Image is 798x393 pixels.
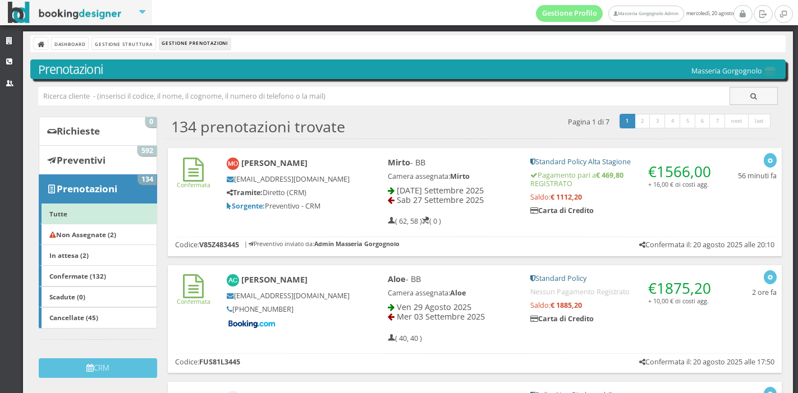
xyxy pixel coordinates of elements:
[664,114,681,128] a: 4
[57,182,117,195] b: Prenotazioni
[530,158,716,166] h5: Standard Policy Alta Stagione
[39,174,157,204] a: Prenotazioni 134
[648,180,709,188] small: + 16,00 € di costi agg.
[530,206,594,215] b: Carta di Credito
[530,193,716,201] h5: Saldo:
[49,230,116,239] b: Non Assegnate (2)
[175,241,239,249] h5: Codice:
[551,300,582,310] strong: € 1885,20
[657,161,711,182] span: 1566,00
[199,240,239,249] b: V85Z483445
[39,203,157,224] a: Tutte
[39,145,157,174] a: Preventivi 592
[39,224,157,245] a: Non Assegnate (2)
[175,358,240,366] h5: Codice:
[171,118,345,136] h2: 134 prenotazioni trovate
[397,195,484,205] span: Sab 27 Settembre 2025
[388,274,406,284] b: Aloe
[530,274,716,283] h5: Standard Policy
[145,117,157,127] span: 0
[648,278,711,298] span: €
[530,171,716,188] h5: Pagamento pari a REGISTRATO
[388,289,516,297] h5: Camera assegnata:
[648,297,709,305] small: + 10,00 € di costi agg.
[530,288,716,296] h5: Nessun Pagamento Registrato
[596,170,623,180] strong: € 469,80
[536,5,603,22] a: Gestione Profilo
[738,172,777,180] h5: 56 minuti fa
[388,172,516,181] h5: Camera assegnata:
[49,292,85,301] b: Scadute (0)
[691,67,778,76] h5: Masseria Gorgognolo
[388,157,410,168] b: Mirto
[227,319,277,329] img: Booking-com-logo.png
[39,244,157,266] a: In attesa (2)
[199,357,240,367] b: FUS81L3445
[724,114,749,128] a: next
[39,117,157,146] a: Richieste 0
[8,2,122,24] img: BookingDesigner.com
[762,67,778,76] img: 0603869b585f11eeb13b0a069e529790.png
[397,302,471,312] span: Ven 29 Agosto 2025
[450,172,470,181] b: Mirto
[639,358,774,366] h5: Confermata il: 20 agosto 2025 alle 17:50
[244,241,400,248] h6: | Preventivo inviato da:
[39,286,157,308] a: Scadute (0)
[241,274,308,285] b: [PERSON_NAME]
[227,188,263,197] b: Tramite:
[709,114,726,128] a: 7
[752,288,777,297] h5: 2 ore fa
[38,62,778,77] h3: Prenotazioni
[38,87,730,105] input: Ricerca cliente - (inserisci il codice, il nome, il cognome, il numero di telefono o la mail)
[49,271,106,280] b: Confermate (132)
[397,185,484,196] span: [DATE] Settembre 2025
[530,301,716,309] h5: Saldo:
[49,209,67,218] b: Tutte
[657,278,711,298] span: 1875,20
[680,114,696,128] a: 5
[450,288,466,298] b: Aloe
[227,274,240,287] img: Amber Cowan
[92,38,155,49] a: Gestione Struttura
[57,154,106,167] b: Preventivi
[388,158,516,167] h4: - BB
[397,311,485,322] span: Mer 03 Settembre 2025
[530,314,594,323] b: Carta di Credito
[388,217,441,225] h5: ( 62, 58 ) ( 0 )
[227,202,350,210] h5: Preventivo - CRM
[388,274,516,284] h4: - BB
[227,158,240,170] img: Maeve O’Sullivan
[695,114,711,128] a: 6
[227,175,350,183] h5: [EMAIL_ADDRESS][DOMAIN_NAME]
[39,265,157,286] a: Confermate (132)
[551,192,582,202] strong: € 1112,20
[52,38,88,49] a: Dashboard
[137,146,157,156] span: 592
[177,172,210,189] a: Confermata
[57,124,100,137] b: Richieste
[39,358,157,378] button: CRM
[639,241,774,249] h5: Confermata il: 20 agosto 2025 alle 20:10
[49,313,98,322] b: Cancellate (45)
[227,201,265,211] b: Sorgente:
[634,114,650,128] a: 2
[39,307,157,329] a: Cancellate (45)
[227,292,350,300] h5: [EMAIL_ADDRESS][DOMAIN_NAME]
[137,175,157,185] span: 134
[227,188,350,197] h5: Diretto (CRM)
[608,6,684,22] a: Masseria Gorgognolo Admin
[177,288,210,306] a: Confermata
[568,118,609,126] h5: Pagina 1 di 7
[536,5,733,22] span: mercoledì, 20 agosto
[49,251,89,260] b: In attesa (2)
[314,239,400,248] b: Admin Masseria Gorgognolo
[649,114,666,128] a: 3
[648,161,711,182] span: €
[388,334,422,343] h5: ( 40, 40 )
[241,158,308,168] b: [PERSON_NAME]
[748,114,771,128] a: last
[227,305,350,313] h5: [PHONE_NUMBER]
[620,114,636,128] a: 1
[159,38,231,50] li: Gestione Prenotazioni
